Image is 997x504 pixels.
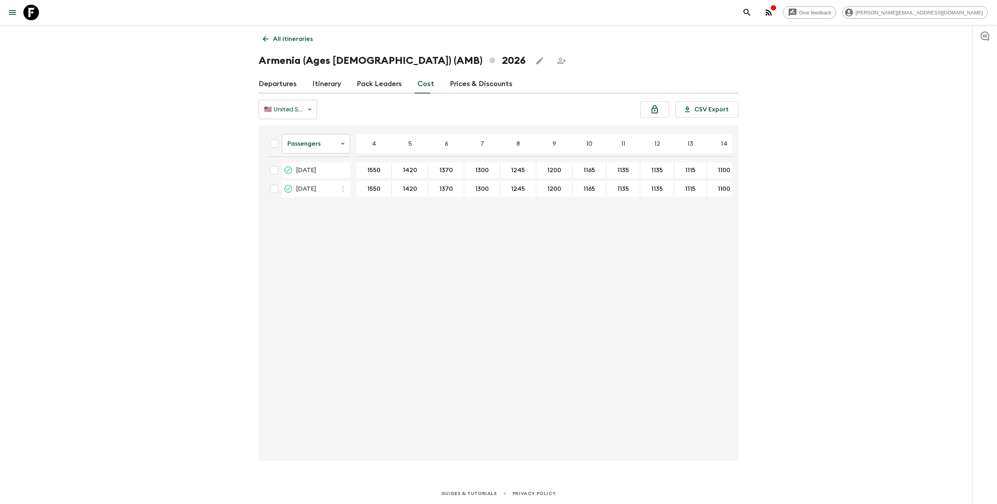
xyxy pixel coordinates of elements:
[553,139,556,148] p: 9
[502,181,534,197] button: 1245
[851,10,987,16] span: [PERSON_NAME][EMAIL_ADDRESS][DOMAIN_NAME]
[513,489,556,498] a: Privacy Policy
[428,181,464,197] div: 04 Oct 2026; 6
[622,139,625,148] p: 11
[441,489,497,498] a: Guides & Tutorials
[655,139,660,148] p: 12
[266,136,282,152] div: Select all
[259,75,297,93] a: Departures
[393,181,426,197] button: 1420
[284,184,293,194] svg: Proposed
[572,181,606,197] div: 04 Oct 2026; 10
[640,181,674,197] div: 04 Oct 2026; 12
[259,31,317,47] a: All itineraries
[500,162,536,178] div: 14 Jun 2026; 8
[642,181,672,197] button: 1135
[430,162,462,178] button: 1370
[284,166,293,175] svg: Proposed
[795,10,836,16] span: Give feedback
[536,181,572,197] div: 04 Oct 2026; 9
[259,99,317,120] div: 🇺🇸 United States Dollar (USD)
[296,184,316,194] span: [DATE]
[259,53,526,69] h1: Armenia (Ages [DEMOGRAPHIC_DATA]) (AMB) 2026
[640,162,674,178] div: 14 Jun 2026; 12
[392,181,428,197] div: 04 Oct 2026; 5
[466,162,498,178] button: 1300
[430,181,462,197] button: 1370
[574,181,604,197] button: 1165
[428,162,464,178] div: 14 Jun 2026; 6
[676,162,705,178] button: 1115
[608,162,638,178] button: 1135
[674,181,707,197] div: 04 Oct 2026; 13
[676,181,705,197] button: 1115
[450,75,513,93] a: Prices & Discounts
[708,181,740,197] button: 1100
[445,139,448,148] p: 6
[688,139,693,148] p: 13
[356,162,392,178] div: 14 Jun 2026; 4
[392,162,428,178] div: 14 Jun 2026; 5
[538,162,571,178] button: 1200
[606,181,640,197] div: 04 Oct 2026; 11
[393,162,426,178] button: 1420
[282,133,350,155] div: Passengers
[417,75,434,93] a: Cost
[572,162,606,178] div: 14 Jun 2026; 10
[538,181,571,197] button: 1200
[606,162,640,178] div: 14 Jun 2026; 11
[273,34,313,44] p: All itineraries
[296,166,316,175] span: [DATE]
[574,162,604,178] button: 1165
[464,181,500,197] div: 04 Oct 2026; 7
[707,181,742,197] div: 04 Oct 2026; 14
[707,162,742,178] div: 14 Jun 2026; 14
[642,162,672,178] button: 1135
[739,5,755,20] button: search adventures
[5,5,20,20] button: menu
[640,101,669,118] button: Unlock costs
[721,139,727,148] p: 14
[608,181,638,197] button: 1135
[516,139,520,148] p: 8
[675,101,738,118] button: CSV Export
[464,162,500,178] div: 14 Jun 2026; 7
[357,75,402,93] a: Pack Leaders
[674,162,707,178] div: 14 Jun 2026; 13
[587,139,592,148] p: 10
[408,139,412,148] p: 5
[358,181,390,197] button: 1550
[842,6,988,19] div: [PERSON_NAME][EMAIL_ADDRESS][DOMAIN_NAME]
[783,6,836,19] a: Give feedback
[358,162,390,178] button: 1550
[466,181,498,197] button: 1300
[532,53,548,69] button: Edit this itinerary
[372,139,376,148] p: 4
[356,181,392,197] div: 04 Oct 2026; 4
[708,162,740,178] button: 1100
[312,75,341,93] a: Itinerary
[481,139,484,148] p: 7
[502,162,534,178] button: 1245
[554,53,569,69] span: Share this itinerary
[500,181,536,197] div: 04 Oct 2026; 8
[536,162,572,178] div: 14 Jun 2026; 9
